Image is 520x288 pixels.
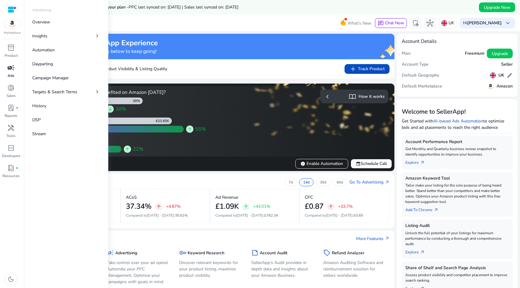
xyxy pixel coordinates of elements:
[215,194,238,201] p: Ad Revenue
[323,259,386,279] p: Amazon Auditing Software and reimbursement solution for sellers worldwide.
[497,84,513,89] h5: Amazon
[332,251,364,256] h5: Refund Analyzer
[359,94,385,99] h5: How it works
[264,213,278,218] span: £762.34
[328,204,333,209] span: arrow_upward
[244,204,248,209] span: arrow_upward
[484,4,510,11] span: Upgrade Now
[498,73,504,78] h5: UK
[195,125,206,133] span: 55%
[305,202,324,211] h2: £0.87
[490,72,496,78] img: uk.svg
[305,213,384,218] p: Compared to :
[356,235,390,242] a: More Featuresarrow_outward
[467,20,502,26] b: [PERSON_NAME]
[300,160,343,167] span: Enable Automation
[441,20,447,26] img: uk.svg
[4,31,21,35] p: Marketplace
[32,61,53,67] p: Dayparting
[94,33,100,39] span: chevron_right
[433,118,483,124] a: AI-based Ads Automation
[5,113,17,118] p: Reports
[402,51,411,56] h5: Plan
[479,2,515,12] button: Upgrade Now
[492,50,508,57] span: Upgrade
[2,153,20,159] p: Developers
[402,108,513,115] h3: Welcome to SellerApp!
[188,251,224,256] h5: Keyword Research
[7,276,15,283] span: dark_mode
[378,20,384,26] span: chat
[115,251,137,256] h5: Advertising
[405,247,430,255] a: Explorearrow_outward
[32,7,51,13] p: Advertising
[326,213,353,218] span: [DATE] - [DATE]
[236,213,263,218] span: [DATE] - [DATE]
[215,202,239,211] h2: £1.09K
[6,133,16,139] p: Tools
[133,146,144,153] span: 22%
[32,75,69,81] p: Campaign Manager
[289,180,293,185] p: 7d
[125,147,130,152] span: arrow_upward
[303,180,310,185] p: 14d
[402,118,513,131] p: Get Started with to optimize bids and ad placements to reach the right audience
[409,17,421,29] button: admin_panel_settings
[463,21,502,25] p: Hi
[405,204,443,213] a: Add To Chrome
[126,213,205,218] p: Compared to :
[179,259,242,279] p: Discover relevant keywords for your product listing, maximize product visibility
[7,144,15,152] span: code_blocks
[32,47,55,53] p: Automation
[32,117,41,123] p: DSP
[155,118,172,123] div: 433.85K
[420,160,425,165] span: arrow_outward
[507,72,513,78] span: edit
[251,259,314,279] p: SellerApp's Audit provides in depth data and insights about your Amazon Business.
[405,266,509,271] h5: Share of Shelf and Search Page Analysis
[349,65,385,73] span: Track Product
[32,89,77,95] p: Targets & Search Terms
[349,93,356,100] span: import_contacts
[116,105,126,113] span: 30%
[16,107,18,109] span: fiber_manual_record
[133,98,143,103] div: 38%
[305,194,313,201] p: CPC
[405,272,509,283] p: Assess product visibility and competitor placement to improve search ranking.
[354,213,363,218] span: £0.65
[405,223,509,228] h5: Listing Audit
[4,19,20,28] img: amazon.svg
[405,183,509,204] p: Tailor make your listing for the sole purpose of being heard better. Stand better than your compe...
[7,104,15,111] span: lab_profile
[424,17,436,29] button: hub
[345,64,390,74] button: addTrack Product
[349,179,390,185] a: Go To Advertisingarrow_outward
[412,19,419,27] span: admin_panel_settings
[175,213,188,218] span: 35.61%
[324,93,331,100] span: chevron_left
[385,180,390,185] span: arrow_outward
[402,84,442,89] h5: Default Marketplace
[33,90,208,95] h4: How Smart Automation users benefited on Amazon [DATE]?
[295,159,348,169] button: verifiedEnable Automation
[108,107,113,111] span: arrow_downward
[501,62,513,67] h5: Seller
[405,230,509,247] p: Unlock the full potential of your listings for maximum performance by conducting a thorough and c...
[405,157,430,166] a: Explorearrow_outward
[179,249,186,256] span: key
[420,250,425,255] span: arrow_outward
[426,19,434,27] span: hub
[253,204,270,209] p: +43.01%
[320,180,326,185] p: 30d
[434,207,439,212] span: arrow_outward
[351,159,392,169] button: eventSchedule Call
[7,164,15,172] span: book_4
[487,49,513,58] button: Upgrade
[187,127,192,132] span: arrow_upward
[5,53,18,58] p: Product
[402,62,428,67] h5: Account Type
[375,18,407,28] button: chatChat Now
[32,131,46,137] p: Stream
[32,19,50,25] p: Overview
[16,167,18,169] span: fiber_manual_record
